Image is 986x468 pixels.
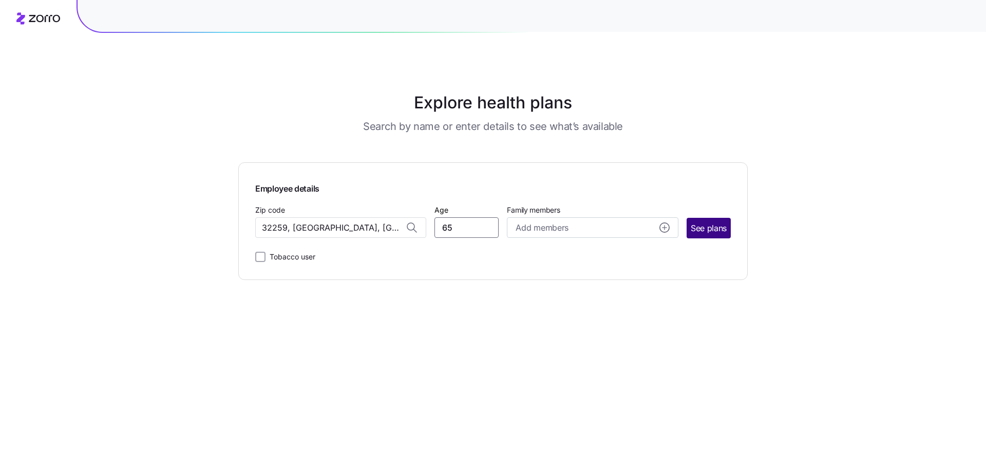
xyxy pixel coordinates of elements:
[255,204,285,216] label: Zip code
[255,179,731,195] span: Employee details
[363,119,623,134] h3: Search by name or enter details to see what’s available
[507,205,678,215] span: Family members
[255,217,426,238] input: Zip code
[434,204,448,216] label: Age
[507,217,678,238] button: Add membersadd icon
[691,222,727,235] span: See plans
[659,222,670,233] svg: add icon
[687,218,731,238] button: See plans
[516,221,568,234] span: Add members
[266,251,315,263] label: Tobacco user
[434,217,499,238] input: Age
[264,90,723,115] h1: Explore health plans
